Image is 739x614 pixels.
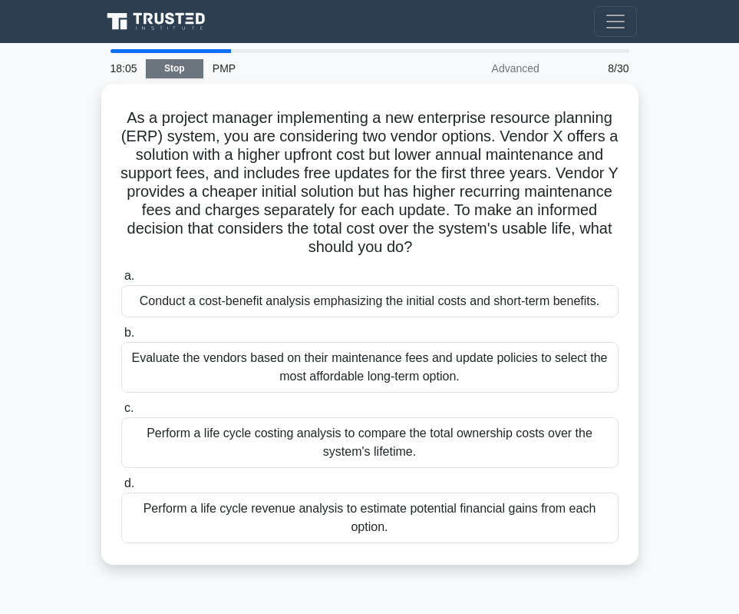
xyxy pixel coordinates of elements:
[121,342,619,393] div: Evaluate the vendors based on their maintenance fees and update policies to select the most affor...
[121,285,619,317] div: Conduct a cost-benefit analysis emphasizing the initial costs and short-term benefits.
[124,269,134,282] span: a.
[203,53,414,84] div: PMP
[101,53,146,84] div: 18:05
[124,326,134,339] span: b.
[121,493,619,543] div: Perform a life cycle revenue analysis to estimate potential financial gains from each option.
[414,53,549,84] div: Advanced
[594,6,637,37] button: Toggle navigation
[120,108,620,257] h5: As a project manager implementing a new enterprise resource planning (ERP) system, you are consid...
[121,417,619,468] div: Perform a life cycle costing analysis to compare the total ownership costs over the system's life...
[124,401,134,414] span: c.
[549,53,638,84] div: 8/30
[124,476,134,490] span: d.
[146,59,203,78] a: Stop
